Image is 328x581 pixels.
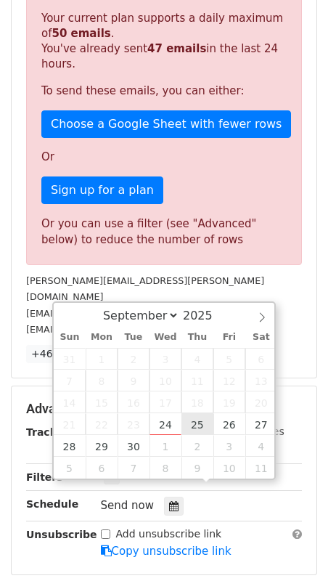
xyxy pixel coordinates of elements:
span: September 29, 2025 [86,435,118,457]
span: October 8, 2025 [149,457,181,479]
strong: 50 emails [52,27,110,40]
span: Sat [245,333,277,342]
span: September 18, 2025 [181,391,213,413]
span: September 1, 2025 [86,348,118,370]
span: September 13, 2025 [245,370,277,391]
div: Or you can use a filter (see "Advanced" below) to reduce the number of rows [41,216,287,248]
span: Mon [86,333,118,342]
span: September 9, 2025 [118,370,149,391]
span: Send now [101,499,155,512]
small: [EMAIL_ADDRESS][DOMAIN_NAME] [26,324,188,335]
iframe: Chat Widget [255,511,328,581]
span: October 11, 2025 [245,457,277,479]
div: Widget de chat [255,511,328,581]
span: Thu [181,333,213,342]
span: September 3, 2025 [149,348,181,370]
span: September 6, 2025 [245,348,277,370]
span: September 24, 2025 [149,413,181,435]
span: September 5, 2025 [213,348,245,370]
span: September 8, 2025 [86,370,118,391]
span: September 12, 2025 [213,370,245,391]
strong: Schedule [26,498,78,510]
span: September 16, 2025 [118,391,149,413]
span: Wed [149,333,181,342]
span: September 17, 2025 [149,391,181,413]
a: Copy unsubscribe link [101,545,231,558]
span: September 22, 2025 [86,413,118,435]
p: Your current plan supports a daily maximum of . You've already sent in the last 24 hours. [41,11,287,72]
strong: Filters [26,471,63,483]
a: Sign up for a plan [41,176,163,204]
span: September 2, 2025 [118,348,149,370]
span: October 2, 2025 [181,435,213,457]
span: September 26, 2025 [213,413,245,435]
span: September 4, 2025 [181,348,213,370]
span: September 21, 2025 [54,413,86,435]
span: October 6, 2025 [86,457,118,479]
span: September 11, 2025 [181,370,213,391]
span: September 15, 2025 [86,391,118,413]
span: September 23, 2025 [118,413,149,435]
span: October 10, 2025 [213,457,245,479]
h5: Advanced [26,401,302,417]
small: [PERSON_NAME][EMAIL_ADDRESS][PERSON_NAME][DOMAIN_NAME] [26,275,264,303]
p: To send these emails, you can either: [41,84,287,99]
span: September 28, 2025 [54,435,86,457]
span: September 30, 2025 [118,435,149,457]
span: September 27, 2025 [245,413,277,435]
label: Add unsubscribe link [116,527,222,542]
span: October 3, 2025 [213,435,245,457]
span: October 5, 2025 [54,457,86,479]
span: September 10, 2025 [149,370,181,391]
label: UTM Codes [227,424,284,439]
small: [EMAIL_ADDRESS][DOMAIN_NAME] [26,308,188,319]
span: October 9, 2025 [181,457,213,479]
span: September 19, 2025 [213,391,245,413]
input: Year [179,309,231,322]
strong: Unsubscribe [26,529,97,540]
span: September 25, 2025 [181,413,213,435]
span: October 4, 2025 [245,435,277,457]
a: Choose a Google Sheet with fewer rows [41,110,291,138]
span: August 31, 2025 [54,348,86,370]
span: Tue [118,333,149,342]
strong: Tracking [26,426,75,438]
span: September 7, 2025 [54,370,86,391]
span: September 20, 2025 [245,391,277,413]
span: Sun [54,333,86,342]
span: October 7, 2025 [118,457,149,479]
span: Fri [213,333,245,342]
span: October 1, 2025 [149,435,181,457]
strong: 47 emails [147,42,206,55]
a: +46 more [26,345,87,363]
p: Or [41,150,287,165]
span: September 14, 2025 [54,391,86,413]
